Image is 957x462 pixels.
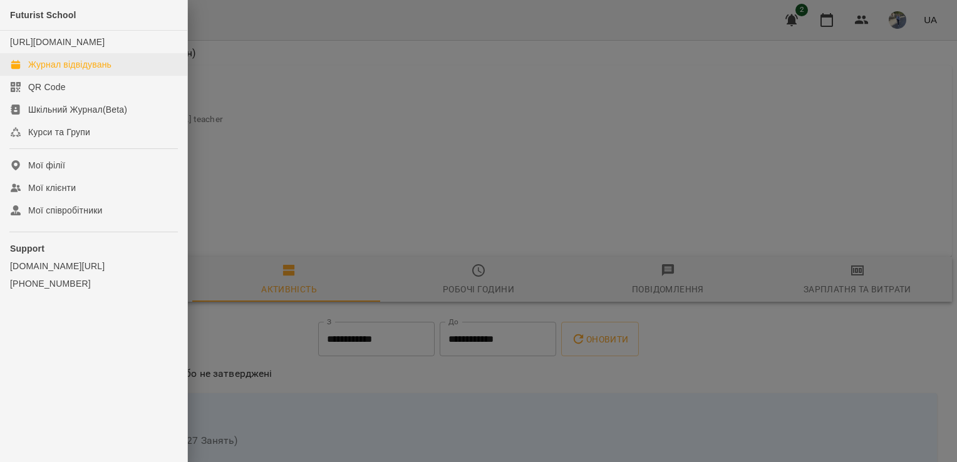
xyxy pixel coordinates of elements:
[28,182,76,194] div: Мої клієнти
[28,81,66,93] div: QR Code
[28,58,111,71] div: Журнал відвідувань
[10,37,105,47] a: [URL][DOMAIN_NAME]
[28,103,127,116] div: Шкільний Журнал(Beta)
[10,260,177,272] a: [DOMAIN_NAME][URL]
[10,10,76,20] span: Futurist School
[10,277,177,290] a: [PHONE_NUMBER]
[10,242,177,255] p: Support
[28,159,65,172] div: Мої філії
[28,204,103,217] div: Мої співробітники
[28,126,90,138] div: Курси та Групи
